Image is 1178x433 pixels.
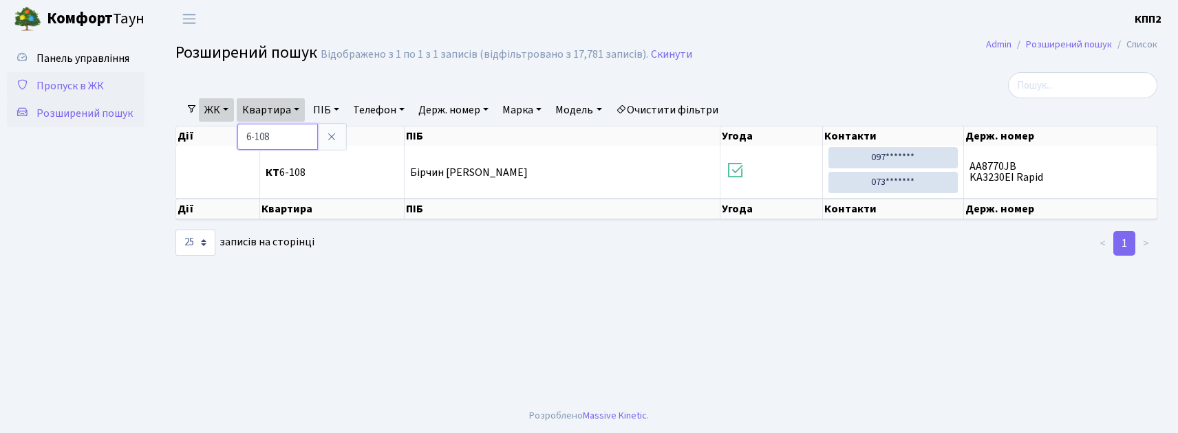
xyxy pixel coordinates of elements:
li: Список [1112,37,1157,52]
a: Держ. номер [413,98,494,122]
th: Угода [720,199,823,219]
a: Марка [497,98,547,122]
th: Квартира [260,199,405,219]
button: Переключити навігацію [172,8,206,30]
nav: breadcrumb [965,30,1178,59]
a: ЖК [199,98,234,122]
span: AA8770JB KA3230EI Rapid [970,161,1151,183]
a: ПІБ [308,98,345,122]
span: Пропуск в ЖК [36,78,104,93]
b: КТ [266,165,279,180]
a: Пропуск в ЖК [7,72,144,100]
a: 1 [1113,231,1135,256]
b: КПП2 [1135,12,1161,27]
th: Держ. номер [964,126,1157,146]
a: Панель управління [7,45,144,72]
div: Розроблено . [529,408,649,423]
th: Контакти [823,199,964,219]
a: Телефон [347,98,410,122]
a: Massive Kinetic [583,408,647,423]
label: записів на сторінці [175,230,314,256]
th: Угода [720,126,823,146]
input: Пошук... [1008,72,1157,98]
th: Контакти [823,126,964,146]
span: Панель управління [36,51,129,66]
th: Дії [176,126,260,146]
a: Квартира [237,98,305,122]
span: Розширений пошук [175,41,317,65]
b: Комфорт [47,8,113,30]
a: КПП2 [1135,11,1161,27]
img: logo.png [14,5,41,33]
span: Бірчин [PERSON_NAME] [410,165,528,180]
a: Скинути [651,48,692,61]
th: Держ. номер [964,199,1157,219]
th: ПІБ [405,126,720,146]
a: Розширений пошук [1026,37,1112,52]
span: Розширений пошук [36,106,133,121]
th: ПІБ [405,199,720,219]
span: 6-108 [266,167,398,178]
a: Модель [550,98,607,122]
select: записів на сторінці [175,230,215,256]
a: Розширений пошук [7,100,144,127]
a: Очистити фільтри [610,98,724,122]
span: Таун [47,8,144,31]
div: Відображено з 1 по 1 з 1 записів (відфільтровано з 17,781 записів). [321,48,648,61]
th: Дії [176,199,260,219]
a: Admin [986,37,1011,52]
